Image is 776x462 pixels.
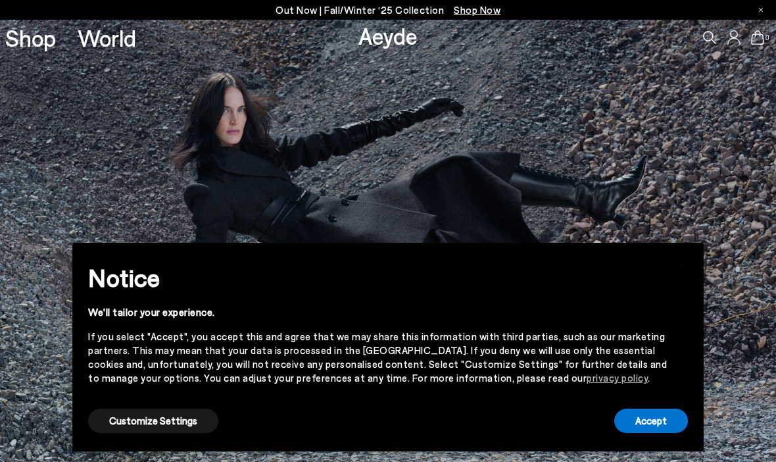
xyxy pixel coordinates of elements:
a: privacy policy [587,372,648,384]
a: 0 [751,30,764,45]
button: Close this notice [667,247,698,278]
span: × [678,253,687,272]
a: Aeyde [358,22,418,49]
span: Navigate to /collections/new-in [454,4,500,16]
p: Out Now | Fall/Winter ‘25 Collection [276,2,500,18]
a: World [78,26,136,49]
div: If you select "Accept", you accept this and agree that we may share this information with third p... [88,330,667,385]
h2: Notice [88,261,667,295]
a: Shop [5,26,56,49]
div: We'll tailor your experience. [88,305,667,319]
button: Customize Settings [88,409,218,433]
span: 0 [764,34,771,41]
button: Accept [614,409,688,433]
